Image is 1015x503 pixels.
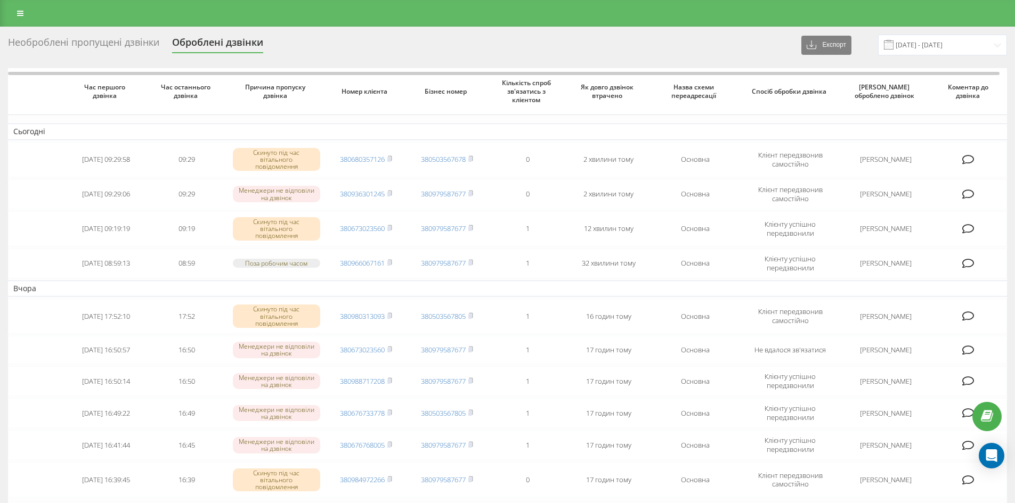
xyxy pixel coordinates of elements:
[421,189,466,199] a: 380979587677
[340,311,385,321] a: 380980313093
[340,376,385,386] a: 380988717208
[66,299,147,334] td: [DATE] 17:52:10
[415,87,478,96] span: Бізнес номер
[741,299,839,334] td: Клієнт передзвонив самостійно
[487,211,568,246] td: 1
[421,154,466,164] a: 380503567678
[233,342,320,358] div: Менеджери не відповіли на дзвінок
[840,398,932,428] td: [PERSON_NAME]
[335,87,398,96] span: Номер клієнта
[649,179,741,209] td: Основна
[840,299,932,334] td: [PERSON_NAME]
[568,462,649,497] td: 17 годин тому
[233,405,320,421] div: Менеджери не відповіли на дзвінок
[840,462,932,497] td: [PERSON_NAME]
[340,224,385,233] a: 380673023560
[487,462,568,497] td: 0
[487,249,568,278] td: 1
[340,345,385,354] a: 380673023560
[8,281,1007,296] td: Вчора
[754,345,826,354] span: Не вдалося зв'язатися
[233,259,320,268] div: Поза робочим часом
[340,440,385,450] a: 380676768005
[568,366,649,396] td: 17 годин тому
[487,299,568,334] td: 1
[649,366,741,396] td: Основна
[421,311,466,321] a: 380503567805
[66,366,147,396] td: [DATE] 16:50:14
[979,443,1004,468] div: Open Intercom Messenger
[233,217,320,241] div: Скинуто під час вітального повідомлення
[801,36,851,55] button: Експорт
[751,87,830,96] span: Спосіб обробки дзвінка
[568,211,649,246] td: 12 хвилин тому
[233,186,320,202] div: Менеджери не відповіли на дзвінок
[649,249,741,278] td: Основна
[421,408,466,418] a: 380503567805
[741,211,839,246] td: Клієнту успішно передзвонили
[75,83,138,100] span: Час першого дзвінка
[147,179,228,209] td: 09:29
[649,430,741,460] td: Основна
[840,366,932,396] td: [PERSON_NAME]
[340,189,385,199] a: 380936301245
[568,142,649,177] td: 2 хвилини тому
[147,336,228,364] td: 16:50
[940,83,998,100] span: Коментар до дзвінка
[568,398,649,428] td: 17 годин тому
[233,304,320,328] div: Скинуто під час вітального повідомлення
[577,83,640,100] span: Як довго дзвінок втрачено
[421,345,466,354] a: 380979587677
[233,148,320,171] div: Скинуто під час вітального повідомлення
[840,249,932,278] td: [PERSON_NAME]
[659,83,732,100] span: Назва схеми переадресації
[649,299,741,334] td: Основна
[156,83,219,100] span: Час останнього дзвінка
[233,468,320,492] div: Скинуто під час вітального повідомлення
[147,249,228,278] td: 08:59
[421,224,466,233] a: 380979587677
[741,179,839,209] td: Клієнт передзвонив самостійно
[741,462,839,497] td: Клієнт передзвонив самостійно
[8,123,1007,139] td: Сьогодні
[66,249,147,278] td: [DATE] 08:59:13
[649,462,741,497] td: Основна
[237,83,316,100] span: Причина пропуску дзвінка
[8,37,159,53] div: Необроблені пропущені дзвінки
[649,398,741,428] td: Основна
[741,398,839,428] td: Клієнту успішно передзвонили
[741,142,839,177] td: Клієнт передзвонив самостійно
[147,430,228,460] td: 16:45
[172,37,263,53] div: Оброблені дзвінки
[66,211,147,246] td: [DATE] 09:19:19
[840,336,932,364] td: [PERSON_NAME]
[147,142,228,177] td: 09:29
[568,249,649,278] td: 32 хвилини тому
[840,211,932,246] td: [PERSON_NAME]
[840,142,932,177] td: [PERSON_NAME]
[421,475,466,484] a: 380979587677
[741,430,839,460] td: Клієнту успішно передзвонили
[66,142,147,177] td: [DATE] 09:29:58
[487,366,568,396] td: 1
[568,336,649,364] td: 17 годин тому
[487,398,568,428] td: 1
[496,79,559,104] span: Кількість спроб зв'язатись з клієнтом
[568,430,649,460] td: 17 годин тому
[840,179,932,209] td: [PERSON_NAME]
[568,179,649,209] td: 2 хвилини тому
[487,430,568,460] td: 1
[568,299,649,334] td: 16 годин тому
[233,437,320,453] div: Менеджери не відповіли на дзвінок
[741,366,839,396] td: Клієнту успішно передзвонили
[147,299,228,334] td: 17:52
[66,462,147,497] td: [DATE] 16:39:45
[147,366,228,396] td: 16:50
[66,398,147,428] td: [DATE] 16:49:22
[849,83,922,100] span: [PERSON_NAME] оброблено дзвінок
[233,373,320,389] div: Менеджери не відповіли на дзвінок
[147,462,228,497] td: 16:39
[147,211,228,246] td: 09:19
[421,376,466,386] a: 380979587677
[66,336,147,364] td: [DATE] 16:50:57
